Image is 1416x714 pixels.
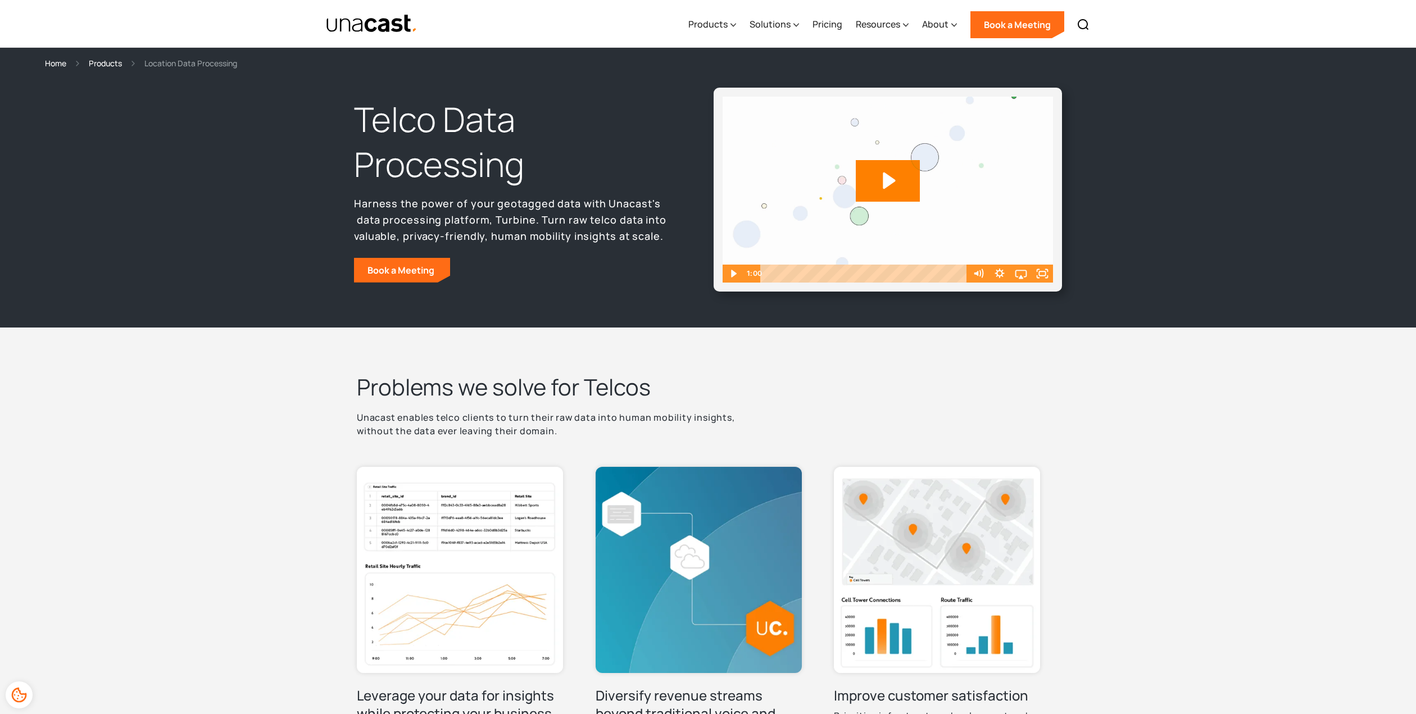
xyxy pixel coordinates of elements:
[354,258,450,283] a: Book a Meeting
[688,17,728,31] div: Products
[89,57,122,70] a: Products
[144,57,237,70] div: Location Data Processing
[856,160,920,202] button: Play Video: Unacast_Scale_Final
[769,265,963,283] div: Playbar
[750,17,791,31] div: Solutions
[357,411,752,438] p: Unacast enables telco clients to turn their raw data into human mobility insights, without the da...
[989,265,1010,283] button: Show settings menu
[813,2,842,48] a: Pricing
[357,467,563,673] img: Retail Site Traffic and Retail Site Hourly Traffic graph
[354,97,672,187] h1: Telco Data Processing
[354,195,672,244] p: Harness the power of your geotagged data with Unacast's data processing platform, Turbine. Turn r...
[1077,18,1090,31] img: Search icon
[970,11,1064,38] a: Book a Meeting
[45,57,66,70] a: Home
[856,17,900,31] div: Resources
[834,686,1028,704] h3: Improve customer satisfaction
[856,2,909,48] div: Resources
[688,2,736,48] div: Products
[750,2,799,48] div: Solutions
[922,2,957,48] div: About
[834,467,1040,673] img: Cell Tower Connections and Route Traffic graph
[357,372,1059,402] h2: Problems we solve for Telcos
[326,14,417,34] img: Unacast text logo
[723,97,1053,283] img: Video Thumbnail
[596,467,802,673] img: Diversify revenue streams
[6,681,33,708] div: Cookie Preferences
[723,265,744,283] button: Play Video
[1010,265,1032,283] button: Airplay
[922,17,948,31] div: About
[1032,265,1053,283] button: Fullscreen
[326,14,417,34] a: home
[968,265,989,283] button: Mute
